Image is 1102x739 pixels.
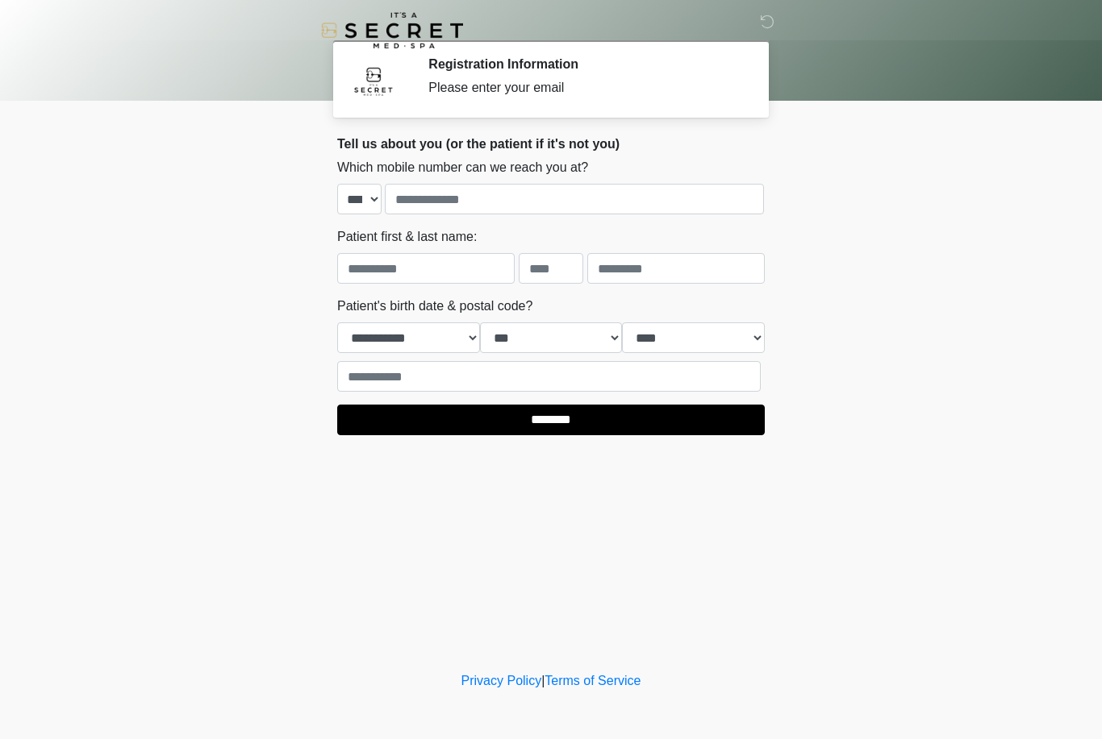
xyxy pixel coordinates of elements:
[541,674,545,687] a: |
[337,297,532,316] label: Patient's birth date & postal code?
[321,12,463,48] img: It's A Secret Med Spa Logo
[349,56,398,105] img: Agent Avatar
[337,158,588,177] label: Which mobile number can we reach you at?
[337,227,477,247] label: Patient first & last name:
[428,56,741,72] h2: Registration Information
[428,78,741,98] div: Please enter your email
[461,674,542,687] a: Privacy Policy
[337,136,765,152] h2: Tell us about you (or the patient if it's not you)
[545,674,641,687] a: Terms of Service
